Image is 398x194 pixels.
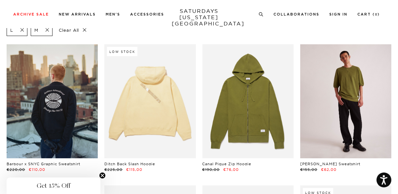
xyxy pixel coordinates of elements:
span: €110,00 [29,167,45,172]
span: €76,00 [224,167,239,172]
a: Barbour x SNYC Graphic Sweatshirt [7,162,80,166]
span: €155,00 [300,167,317,172]
a: Sign In [329,13,347,16]
p: M [34,27,38,33]
span: Get 15% Off [37,182,70,190]
a: Ditch Back Slash Hoodie [104,162,155,166]
small: 0 [375,13,378,16]
a: Canal Pique Zip Hoodie [202,162,252,166]
span: €225,00 [104,167,123,172]
div: Get 15% OffClose teaser [7,177,100,194]
span: €115,00 [126,167,142,172]
a: Men's [106,13,120,16]
a: [PERSON_NAME] Sweatshirt [300,162,360,166]
a: Collaborations [273,13,319,16]
button: Close teaser [99,172,106,179]
div: Low Stock [107,47,137,56]
span: €62,00 [321,167,337,172]
a: SATURDAYS[US_STATE][GEOGRAPHIC_DATA] [172,8,226,27]
p: Clear All [56,24,90,36]
span: €190,00 [202,167,220,172]
p: L [10,27,13,33]
a: New Arrivals [59,13,96,16]
a: Cart (0) [357,13,380,16]
a: Accessories [130,13,164,16]
a: Archive Sale [13,13,49,16]
span: €220,00 [7,167,25,172]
